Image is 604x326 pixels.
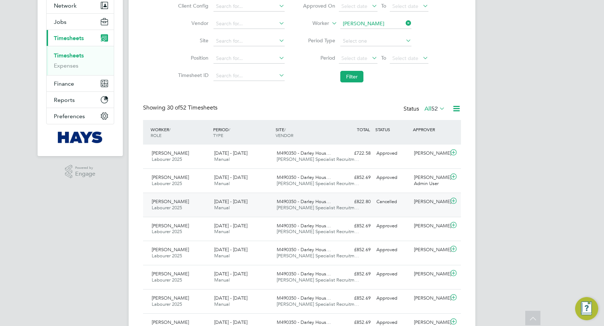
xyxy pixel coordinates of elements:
span: M490350 - Darley Hous… [277,223,331,229]
span: VENDOR [276,132,293,138]
span: Manual [214,228,230,235]
span: [PERSON_NAME] [152,198,189,205]
input: Search for... [340,19,411,29]
span: TYPE [213,132,223,138]
span: [PERSON_NAME] [152,295,189,301]
label: Period [303,55,335,61]
span: Timesheets [54,35,84,42]
span: Labourer 2025 [152,180,182,186]
label: Worker [297,20,329,27]
span: Select date [392,3,418,9]
label: Timesheet ID [176,72,208,78]
button: Reports [47,92,114,108]
span: [PERSON_NAME] Specialist Recruitm… [277,180,359,186]
button: Engage Resource Center [575,297,598,320]
div: [PERSON_NAME] [411,244,449,256]
button: Preferences [47,108,114,124]
div: APPROVER [411,123,449,136]
span: / [229,126,230,132]
span: M490350 - Darley Hous… [277,295,331,301]
span: M490350 - Darley Hous… [277,319,331,325]
span: [PERSON_NAME] [152,319,189,325]
span: Jobs [54,18,66,25]
span: [PERSON_NAME] Specialist Recruitm… [277,277,359,283]
span: Labourer 2025 [152,253,182,259]
label: All [424,105,445,112]
span: [DATE] - [DATE] [214,150,247,156]
label: Period Type [303,37,335,44]
label: Site [176,37,208,44]
div: [PERSON_NAME] [411,292,449,304]
span: To [379,1,388,10]
span: Select date [341,3,367,9]
a: Go to home page [46,132,114,143]
span: Manual [214,277,230,283]
label: Vendor [176,20,208,26]
label: Position [176,55,208,61]
span: Powered by [75,165,95,171]
span: Labourer 2025 [152,228,182,235]
div: £822.80 [336,196,374,208]
input: Search for... [213,71,285,81]
div: £852.69 [336,244,374,256]
div: Timesheets [47,46,114,75]
span: [PERSON_NAME] Specialist Recruitm… [277,301,359,307]
button: Filter [340,71,363,82]
div: [PERSON_NAME] [411,220,449,232]
div: Approved [374,172,411,184]
div: £852.69 [336,220,374,232]
span: [PERSON_NAME] [152,271,189,277]
img: hays-logo-retina.png [58,132,103,143]
div: Showing [143,104,219,112]
span: [DATE] - [DATE] [214,295,247,301]
div: [PERSON_NAME] [411,196,449,208]
span: 52 Timesheets [167,104,217,111]
div: [PERSON_NAME] [411,147,449,159]
span: M490350 - Darley Hous… [277,271,331,277]
a: Timesheets [54,52,84,59]
span: Labourer 2025 [152,156,182,162]
input: Search for... [213,53,285,64]
div: £852.69 [336,268,374,280]
div: £852.69 [336,172,374,184]
span: [PERSON_NAME] Specialist Recruitm… [277,253,359,259]
div: Approved [374,268,411,280]
span: Reports [54,96,75,103]
span: [PERSON_NAME] Specialist Recruitm… [277,156,359,162]
span: / [284,126,286,132]
span: Finance [54,80,74,87]
input: Select one [340,36,411,46]
span: [PERSON_NAME] [152,246,189,253]
span: Network [54,2,77,9]
button: Jobs [47,14,114,30]
span: Engage [75,171,95,177]
div: Status [404,104,446,114]
input: Search for... [213,19,285,29]
span: [DATE] - [DATE] [214,174,247,180]
div: [PERSON_NAME] Admin User [411,172,449,190]
div: Approved [374,220,411,232]
div: Approved [374,147,411,159]
span: [DATE] - [DATE] [214,246,247,253]
div: WORKER [149,123,211,142]
div: £852.69 [336,292,374,304]
span: M490350 - Darley Hous… [277,198,331,205]
label: Approved On [303,3,335,9]
label: Client Config [176,3,208,9]
span: [PERSON_NAME] Specialist Recruitm… [277,205,359,211]
span: [DATE] - [DATE] [214,271,247,277]
input: Search for... [213,1,285,12]
div: Approved [374,244,411,256]
div: SITE [274,123,336,142]
span: Labourer 2025 [152,301,182,307]
span: Labourer 2025 [152,205,182,211]
span: [DATE] - [DATE] [214,223,247,229]
span: [DATE] - [DATE] [214,319,247,325]
span: Manual [214,301,230,307]
span: TOTAL [357,126,370,132]
span: Manual [214,205,230,211]
span: [PERSON_NAME] Specialist Recruitm… [277,228,359,235]
span: M490350 - Darley Hous… [277,246,331,253]
div: Cancelled [374,196,411,208]
span: [PERSON_NAME] [152,150,189,156]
